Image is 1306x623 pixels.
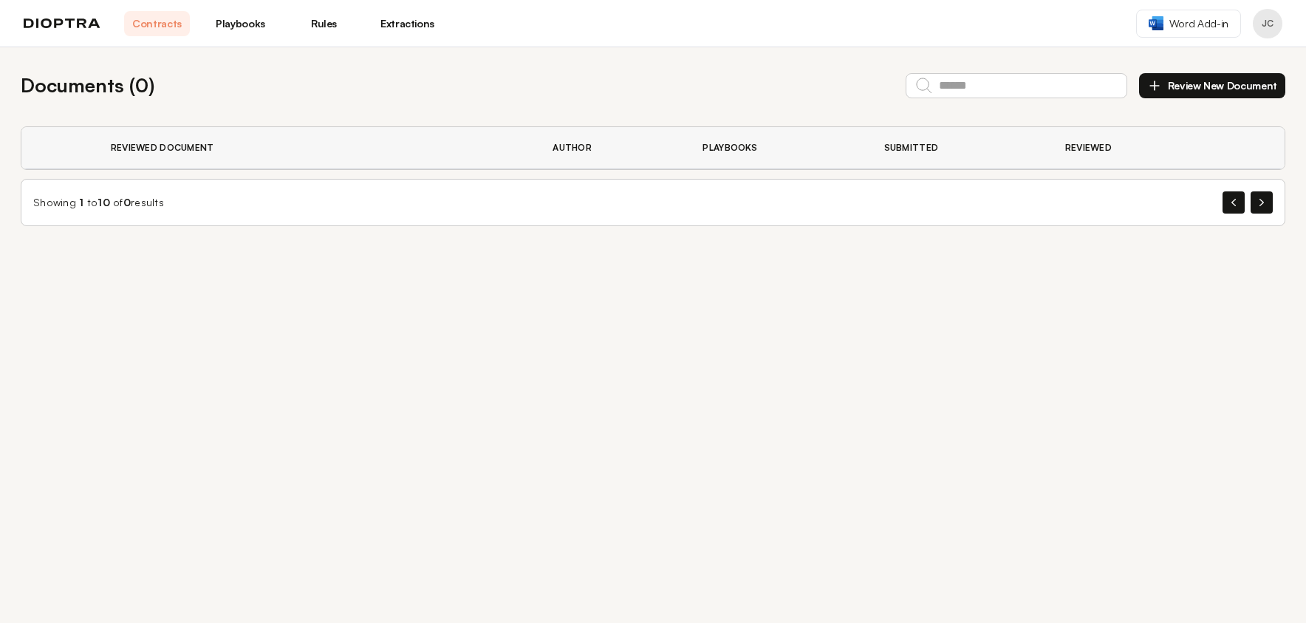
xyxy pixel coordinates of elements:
a: Playbooks [208,11,273,36]
span: Word Add-in [1169,16,1228,31]
a: Rules [291,11,357,36]
button: Previous [1223,191,1245,214]
img: word [1149,16,1163,30]
span: 0 [123,196,131,208]
a: Extractions [375,11,440,36]
th: Playbooks [685,127,866,169]
th: Submitted [866,127,1047,169]
div: Showing to of results [33,195,164,210]
a: Contracts [124,11,190,36]
button: Review New Document [1139,73,1285,98]
button: Profile menu [1253,9,1282,38]
a: Word Add-in [1136,10,1241,38]
button: Next [1251,191,1273,214]
th: Author [535,127,685,169]
span: 10 [98,196,110,208]
span: 1 [79,196,83,208]
th: Reviewed Document [93,127,536,169]
h2: Documents ( 0 ) [21,71,154,100]
th: Reviewed [1047,127,1213,169]
img: logo [24,18,100,29]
